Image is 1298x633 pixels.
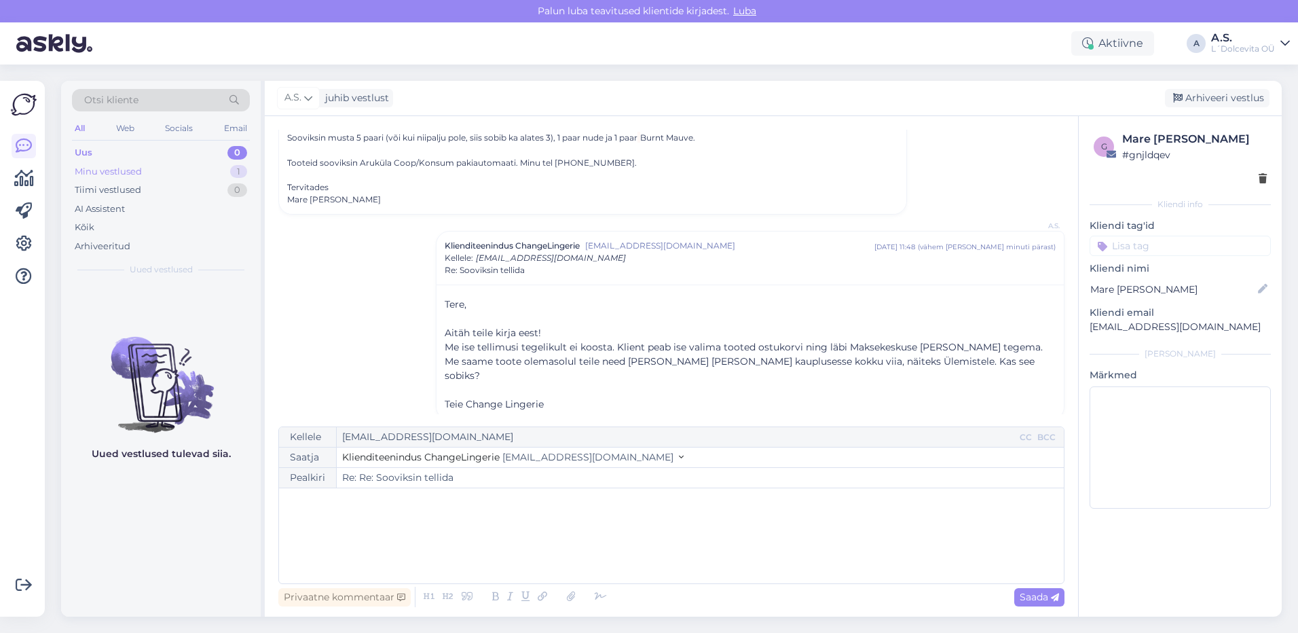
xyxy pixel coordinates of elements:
div: Aktiivne [1071,31,1154,56]
div: 1 [230,165,247,179]
span: Saada [1020,591,1059,603]
div: Arhiveeri vestlus [1165,89,1269,107]
div: [PERSON_NAME] [1090,348,1271,360]
input: Lisa nimi [1090,282,1255,297]
span: g [1101,141,1107,151]
span: A.S. [284,90,301,105]
div: ( vähem [PERSON_NAME] minuti pärast ) [918,242,1056,252]
div: A [1187,34,1206,53]
input: Write subject here... [337,468,1064,488]
p: Märkmed [1090,368,1271,382]
div: 0 [227,146,247,160]
span: [EMAIL_ADDRESS][DOMAIN_NAME] [476,253,626,263]
div: juhib vestlust [320,91,389,105]
div: BCC [1035,431,1058,444]
div: CC [1017,431,1035,444]
div: Mare [PERSON_NAME] [287,194,898,206]
span: Otsi kliente [84,93,138,107]
div: L´Dolcevita OÜ [1211,43,1275,54]
div: Tiimi vestlused [75,183,141,197]
img: No chats [61,312,261,435]
input: Lisa tag [1090,236,1271,256]
span: Teie Change Lingerie [445,398,544,410]
span: [EMAIL_ADDRESS][DOMAIN_NAME] [585,240,874,252]
span: [EMAIL_ADDRESS][DOMAIN_NAME] [502,451,673,463]
div: Kliendi info [1090,198,1271,211]
span: Me saame toote olemasolul teile need [PERSON_NAME] [PERSON_NAME] kauplusesse kokku viia, näiteks ... [445,355,1035,382]
span: Luba [729,5,760,17]
span: A.S. [1009,221,1060,231]
div: Kõik [75,221,94,234]
a: A.S.L´Dolcevita OÜ [1211,33,1290,54]
p: Uued vestlused tulevad siia. [92,447,231,461]
span: Me ise tellimusi tegelikult ei koosta. Klient peab ise valima tooted ostukorvi ning läbi Maksekes... [445,341,1043,353]
div: Privaatne kommentaar [278,588,411,607]
span: Aitäh teile kirja eest! [445,327,541,339]
div: Tervitades [287,181,898,194]
div: Kellele [279,427,337,447]
span: Klienditeenindus ChangeLingerie [445,240,580,252]
div: Mare [PERSON_NAME] [1122,131,1267,147]
div: All [72,120,88,137]
div: Sooviksin musta 5 paari (või kui niipalju pole, siis sobib ka alates 3), 1 paar nude ja 1 paar Bu... [287,130,898,145]
span: Kellele : [445,253,473,263]
p: Kliendi nimi [1090,261,1271,276]
div: Pealkiri [279,468,337,488]
div: Tere! [287,69,898,206]
span: Uued vestlused [130,264,193,276]
p: Kliendi email [1090,306,1271,320]
div: Web [113,120,137,137]
div: Saatja [279,448,337,467]
span: Re: Sooviksin tellida [445,264,525,276]
img: Askly Logo [11,92,37,117]
input: Recepient... [337,427,1017,447]
div: Minu vestlused [75,165,142,179]
span: Tere, [445,298,466,310]
div: Email [221,120,250,137]
div: Socials [162,120,196,137]
div: A.S. [1211,33,1275,43]
p: Kliendi tag'id [1090,219,1271,233]
div: Tooteid sooviksin Aruküla Coop/Konsum pakiautomaati. Minu tel [PHONE_NUMBER]. [287,157,898,169]
div: # gnjldqev [1122,147,1267,162]
div: [DATE] 11:48 [874,242,915,252]
div: 0 [227,183,247,197]
button: Klienditeenindus ChangeLingerie [EMAIL_ADDRESS][DOMAIN_NAME] [342,450,684,465]
div: Arhiveeritud [75,240,130,253]
p: [EMAIL_ADDRESS][DOMAIN_NAME] [1090,320,1271,334]
div: Uus [75,146,92,160]
span: Klienditeenindus ChangeLingerie [342,451,500,463]
div: AI Assistent [75,202,125,216]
